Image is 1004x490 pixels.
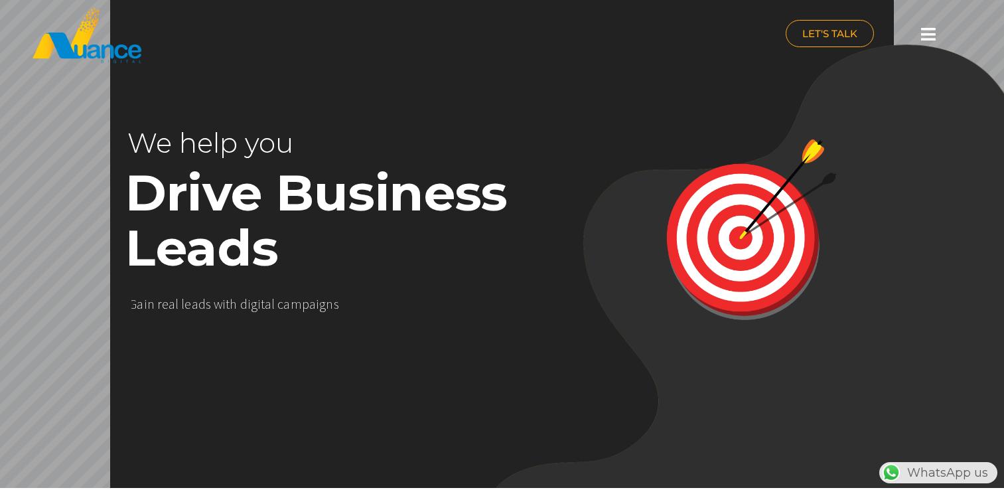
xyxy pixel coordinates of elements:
img: nuance-qatar_logo [31,7,143,64]
div: s [206,295,211,311]
img: WhatsApp [881,462,902,483]
div: i [144,295,147,311]
div: e [162,295,169,311]
div: a [192,295,198,311]
div: l [181,295,184,311]
div: a [309,295,316,311]
div: a [284,295,291,311]
div: p [302,295,309,311]
div: h [230,295,237,311]
div: a [169,295,175,311]
div: e [185,295,192,311]
span: LET'S TALK [802,29,857,39]
div: WhatsApp us [879,462,997,483]
div: n [326,295,333,311]
div: i [222,295,226,311]
div: r [157,295,162,311]
div: l [271,295,275,311]
div: g [251,295,257,311]
div: t [261,295,265,311]
a: WhatsAppWhatsApp us [879,465,997,480]
a: nuance-qatar_logo [31,7,496,64]
div: t [226,295,230,311]
div: s [334,295,339,311]
div: d [198,295,206,311]
div: d [240,295,248,311]
div: i [248,295,251,311]
div: c [277,295,283,311]
div: w [214,295,222,311]
div: i [316,295,319,311]
div: g [319,295,326,311]
div: i [257,295,261,311]
rs-layer: We help you [127,116,466,170]
rs-layer: Drive Business Leads [125,165,561,276]
div: a [137,295,144,311]
div: G [129,295,137,311]
div: m [291,295,302,311]
div: l [175,295,179,311]
div: n [147,295,155,311]
a: LET'S TALK [786,20,874,47]
div: a [265,295,271,311]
